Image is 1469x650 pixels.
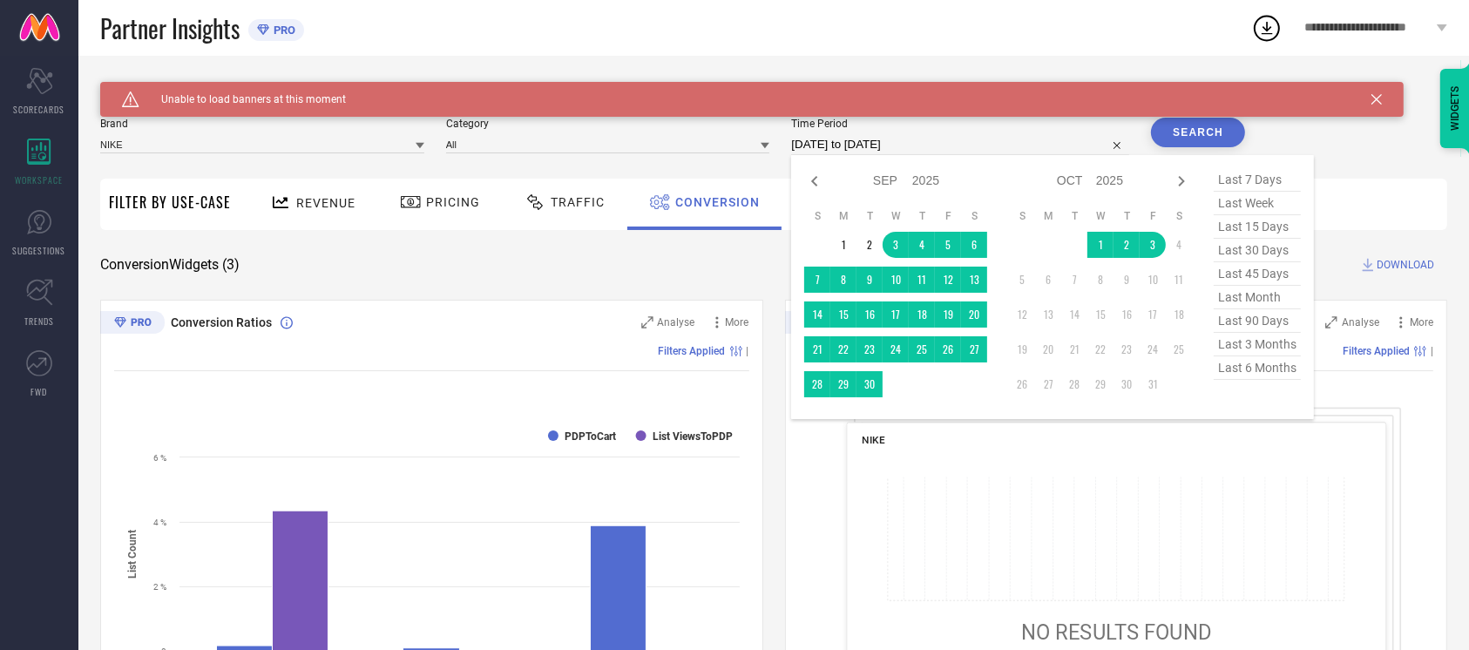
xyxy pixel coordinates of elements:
[1214,333,1301,356] span: last 3 months
[565,430,616,443] text: PDPToCart
[1009,371,1035,397] td: Sun Oct 26 2025
[1087,232,1114,258] td: Wed Oct 01 2025
[1061,301,1087,328] td: Tue Oct 14 2025
[14,103,65,116] span: SCORECARDS
[1214,215,1301,239] span: last 15 days
[961,232,987,258] td: Sat Sep 06 2025
[1021,620,1211,644] span: NO RESULTS FOUND
[1035,209,1061,223] th: Monday
[830,209,856,223] th: Monday
[935,301,961,328] td: Fri Sep 19 2025
[269,24,295,37] span: PRO
[675,195,760,209] span: Conversion
[1087,301,1114,328] td: Wed Oct 15 2025
[1035,336,1061,362] td: Mon Oct 20 2025
[109,192,231,213] span: Filter By Use-Case
[13,244,66,257] span: SUGGESTIONS
[862,434,884,446] span: NIKE
[1114,336,1140,362] td: Thu Oct 23 2025
[659,345,726,357] span: Filters Applied
[856,267,883,293] td: Tue Sep 09 2025
[856,371,883,397] td: Tue Sep 30 2025
[804,171,825,192] div: Previous month
[551,195,605,209] span: Traffic
[1140,209,1166,223] th: Friday
[791,134,1129,155] input: Select time period
[909,232,935,258] td: Thu Sep 04 2025
[100,256,240,274] span: Conversion Widgets ( 3 )
[1214,262,1301,286] span: last 45 days
[856,301,883,328] td: Tue Sep 16 2025
[1214,309,1301,333] span: last 90 days
[883,267,909,293] td: Wed Sep 10 2025
[785,311,850,337] div: Premium
[1114,371,1140,397] td: Thu Oct 30 2025
[1214,192,1301,215] span: last week
[1087,209,1114,223] th: Wednesday
[126,530,139,579] tspan: List Count
[830,267,856,293] td: Mon Sep 08 2025
[883,301,909,328] td: Wed Sep 17 2025
[1061,267,1087,293] td: Tue Oct 07 2025
[1087,336,1114,362] td: Wed Oct 22 2025
[856,209,883,223] th: Tuesday
[856,232,883,258] td: Tue Sep 02 2025
[1061,209,1087,223] th: Tuesday
[909,209,935,223] th: Thursday
[1140,371,1166,397] td: Fri Oct 31 2025
[883,209,909,223] th: Wednesday
[1251,12,1283,44] div: Open download list
[883,336,909,362] td: Wed Sep 24 2025
[883,232,909,258] td: Wed Sep 03 2025
[726,316,749,328] span: More
[830,336,856,362] td: Mon Sep 22 2025
[961,267,987,293] td: Sat Sep 13 2025
[153,518,166,527] text: 4 %
[153,453,166,463] text: 6 %
[653,430,733,443] text: List ViewsToPDP
[1061,336,1087,362] td: Tue Oct 21 2025
[100,118,424,130] span: Brand
[909,301,935,328] td: Thu Sep 18 2025
[830,301,856,328] td: Mon Sep 15 2025
[16,173,64,186] span: WORKSPACE
[909,267,935,293] td: Thu Sep 11 2025
[935,209,961,223] th: Friday
[1214,356,1301,380] span: last 6 months
[1151,118,1245,147] button: Search
[1140,301,1166,328] td: Fri Oct 17 2025
[1140,336,1166,362] td: Fri Oct 24 2025
[171,315,272,329] span: Conversion Ratios
[1061,371,1087,397] td: Tue Oct 28 2025
[1009,267,1035,293] td: Sun Oct 05 2025
[100,82,221,96] span: SYSTEM WORKSPACE
[153,582,166,592] text: 2 %
[1166,209,1192,223] th: Saturday
[1325,316,1337,328] svg: Zoom
[1166,267,1192,293] td: Sat Oct 11 2025
[100,10,240,46] span: Partner Insights
[100,311,165,337] div: Premium
[296,196,355,210] span: Revenue
[1087,371,1114,397] td: Wed Oct 29 2025
[1035,371,1061,397] td: Mon Oct 27 2025
[1009,336,1035,362] td: Sun Oct 19 2025
[1114,232,1140,258] td: Thu Oct 02 2025
[961,301,987,328] td: Sat Sep 20 2025
[1171,171,1192,192] div: Next month
[935,336,961,362] td: Fri Sep 26 2025
[804,371,830,397] td: Sun Sep 28 2025
[856,336,883,362] td: Tue Sep 23 2025
[1140,232,1166,258] td: Fri Oct 03 2025
[1035,267,1061,293] td: Mon Oct 06 2025
[1410,316,1433,328] span: More
[747,345,749,357] span: |
[1114,301,1140,328] td: Thu Oct 16 2025
[1343,345,1410,357] span: Filters Applied
[804,267,830,293] td: Sun Sep 07 2025
[1035,301,1061,328] td: Mon Oct 13 2025
[935,232,961,258] td: Fri Sep 05 2025
[446,118,770,130] span: Category
[791,118,1129,130] span: Time Period
[1009,301,1035,328] td: Sun Oct 12 2025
